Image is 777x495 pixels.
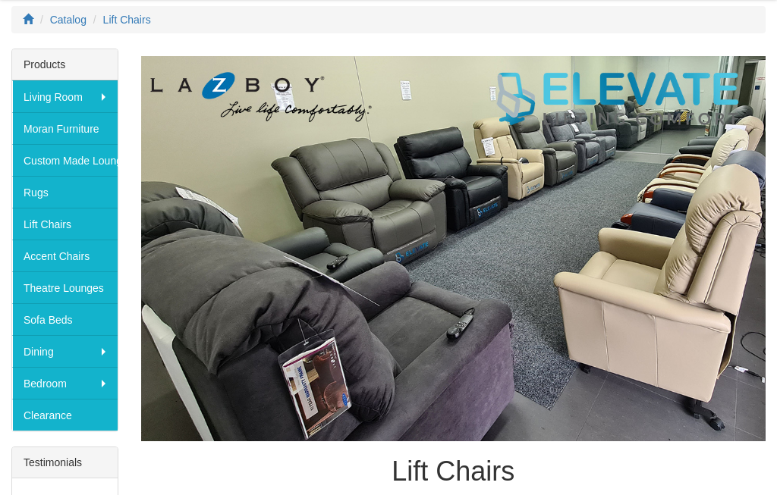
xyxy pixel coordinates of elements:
[12,367,118,399] a: Bedroom
[50,14,87,26] a: Catalog
[12,80,118,112] a: Living Room
[12,112,118,144] a: Moran Furniture
[12,176,118,208] a: Rugs
[12,271,118,303] a: Theatre Lounges
[141,56,766,441] img: Lift Chairs
[12,49,118,80] div: Products
[12,240,118,271] a: Accent Chairs
[12,335,118,367] a: Dining
[12,144,118,176] a: Custom Made Lounges
[103,14,151,26] a: Lift Chairs
[12,303,118,335] a: Sofa Beds
[12,399,118,431] a: Clearance
[141,456,766,487] h1: Lift Chairs
[12,447,118,478] div: Testimonials
[12,208,118,240] a: Lift Chairs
